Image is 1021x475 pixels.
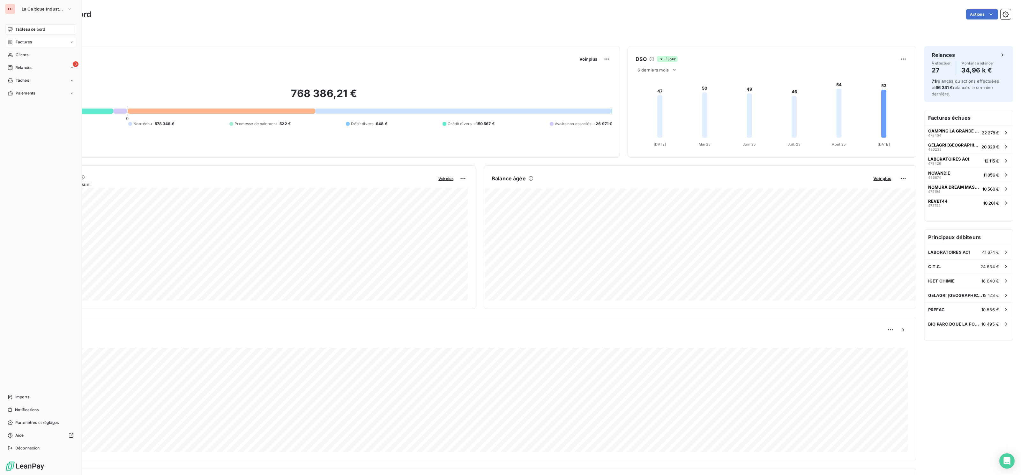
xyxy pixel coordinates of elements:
[36,87,612,106] h2: 768 386,21 €
[928,250,970,255] span: LABORATOIRES ACI
[16,90,35,96] span: Paiements
[928,185,980,190] span: NOMURA DREAM MASTER EUROPE
[279,121,291,127] span: 522 €
[555,121,591,127] span: Avoirs non associés
[699,142,711,147] tspan: Mai 25
[16,78,29,83] span: Tâches
[932,79,936,84] span: 71
[871,176,893,181] button: Voir plus
[961,61,994,65] span: Montant à relancer
[743,142,756,147] tspan: Juin 25
[878,142,890,147] tspan: [DATE]
[15,26,45,32] span: Tableau de bord
[928,156,969,162] span: LABORATOIRES ACI
[22,6,64,11] span: La Celtique Industrielle
[578,56,599,62] button: Voir plus
[73,61,78,67] span: 3
[594,121,612,127] span: -26 971 €
[981,144,999,149] span: 20 329 €
[981,307,999,312] span: 10 586 €
[924,110,1013,125] h6: Factures échues
[351,121,373,127] span: Débit divers
[438,177,453,181] span: Voir plus
[928,147,942,151] span: 480233
[15,394,29,400] span: Imports
[928,204,941,207] span: 473742
[981,278,999,283] span: 18 640 €
[636,55,646,63] h6: DSO
[928,190,940,193] span: 479194
[932,51,955,59] h6: Relances
[924,168,1013,182] button: NOVANDIE45687411 056 €
[5,430,76,441] a: Aide
[5,461,45,471] img: Logo LeanPay
[982,293,999,298] span: 15 123 €
[928,170,950,176] span: NOVANDIE
[928,264,941,269] span: C.T.C.
[999,453,1015,469] div: Open Intercom Messenger
[155,121,174,127] span: 578 346 €
[982,130,999,135] span: 22 278 €
[928,133,941,137] span: 478464
[474,121,495,127] span: -150 567 €
[832,142,846,147] tspan: Août 25
[376,121,387,127] span: 648 €
[654,142,666,147] tspan: [DATE]
[16,52,28,58] span: Clients
[928,176,941,179] span: 456874
[637,67,669,72] span: 6 derniers mois
[924,182,1013,196] button: NOMURA DREAM MASTER EUROPE47919410 560 €
[924,125,1013,139] button: CAMPING LA GRANDE VEYIERE47846422 278 €
[15,65,32,71] span: Relances
[15,420,59,426] span: Paramètres et réglages
[928,307,945,312] span: PREFAC
[984,158,999,163] span: 12 115 €
[928,162,941,165] span: 479426
[928,128,979,133] span: CAMPING LA GRANDE VEYIERE
[983,172,999,177] span: 11 056 €
[932,79,999,96] span: relances ou actions effectuées et relancés la semaine dernière.
[15,407,39,413] span: Notifications
[928,321,981,327] span: BIO PARC DOUE LA FONTAINE
[924,230,1013,245] h6: Principaux débiteurs
[966,9,998,19] button: Actions
[924,139,1013,154] button: GELAGRI [GEOGRAPHIC_DATA]48023320 329 €
[126,116,129,121] span: 0
[436,176,455,181] button: Voir plus
[983,200,999,206] span: 10 201 €
[928,293,982,298] span: GELAGRI [GEOGRAPHIC_DATA]
[932,65,951,75] h4: 27
[15,433,24,438] span: Aide
[981,321,999,327] span: 10 495 €
[928,199,948,204] span: REVET44
[448,121,472,127] span: Crédit divers
[924,196,1013,210] button: REVET4447374210 201 €
[982,186,999,192] span: 10 560 €
[928,142,979,147] span: GELAGRI [GEOGRAPHIC_DATA]
[788,142,801,147] tspan: Juil. 25
[36,181,434,188] span: Chiffre d'affaires mensuel
[980,264,999,269] span: 24 634 €
[928,278,955,283] span: IGET CHIMIE
[16,39,32,45] span: Factures
[579,57,597,62] span: Voir plus
[657,56,678,62] span: -1 jour
[133,121,152,127] span: Non-échu
[924,154,1013,168] button: LABORATOIRES ACI47942612 115 €
[935,85,953,90] span: 66 331 €
[873,176,891,181] span: Voir plus
[15,445,40,451] span: Déconnexion
[932,61,951,65] span: À effectuer
[961,65,994,75] h4: 34,96 k €
[492,175,526,182] h6: Balance âgée
[982,250,999,255] span: 41 674 €
[5,4,15,14] div: LC
[235,121,277,127] span: Promesse de paiement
